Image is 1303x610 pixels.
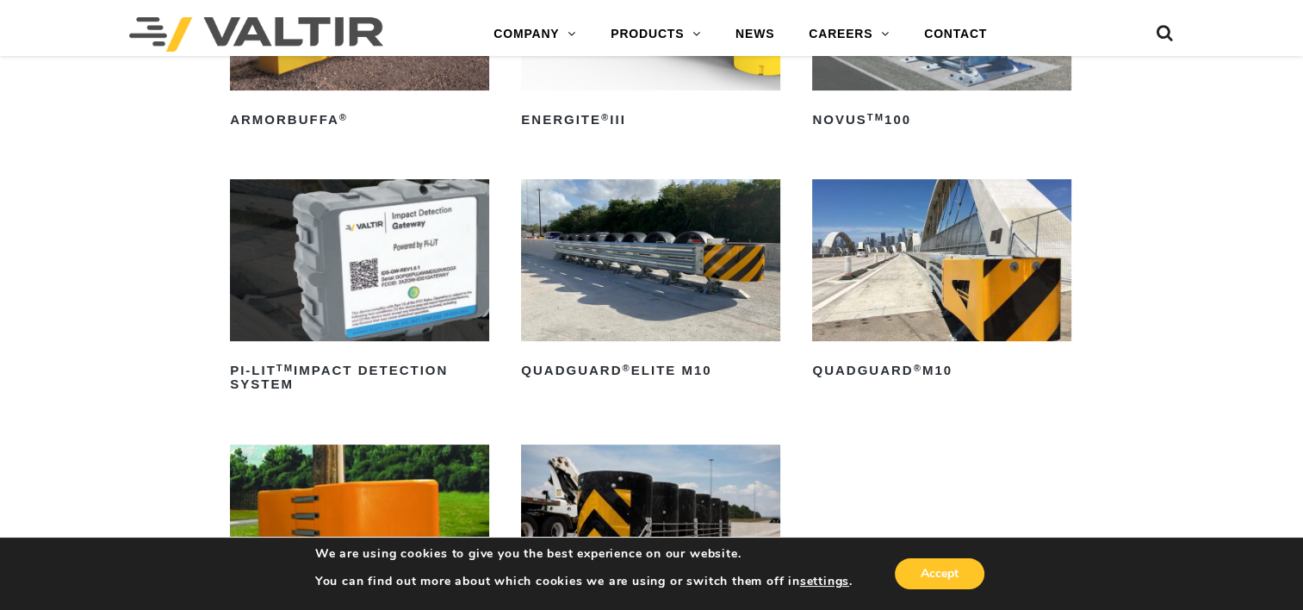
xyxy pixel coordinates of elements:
[907,17,1004,52] a: CONTACT
[276,363,294,373] sup: TM
[315,546,853,562] p: We are using cookies to give you the best experience on our website.
[129,17,383,52] img: Valtir
[339,112,348,122] sup: ®
[230,179,489,398] a: PI-LITTMImpact Detection System
[791,17,907,52] a: CAREERS
[895,558,984,589] button: Accept
[315,574,853,589] p: You can find out more about which cookies we are using or switch them off in .
[718,17,791,52] a: NEWS
[521,106,780,134] h2: ENERGITE III
[230,106,489,134] h2: ArmorBuffa
[914,363,922,373] sup: ®
[812,106,1071,134] h2: NOVUS 100
[593,17,718,52] a: PRODUCTS
[812,179,1071,384] a: QuadGuard®M10
[800,574,849,589] button: settings
[622,363,630,373] sup: ®
[521,357,780,384] h2: QuadGuard Elite M10
[601,112,610,122] sup: ®
[476,17,593,52] a: COMPANY
[230,357,489,398] h2: PI-LIT Impact Detection System
[521,179,780,384] a: QuadGuard®Elite M10
[812,357,1071,384] h2: QuadGuard M10
[867,112,884,122] sup: TM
